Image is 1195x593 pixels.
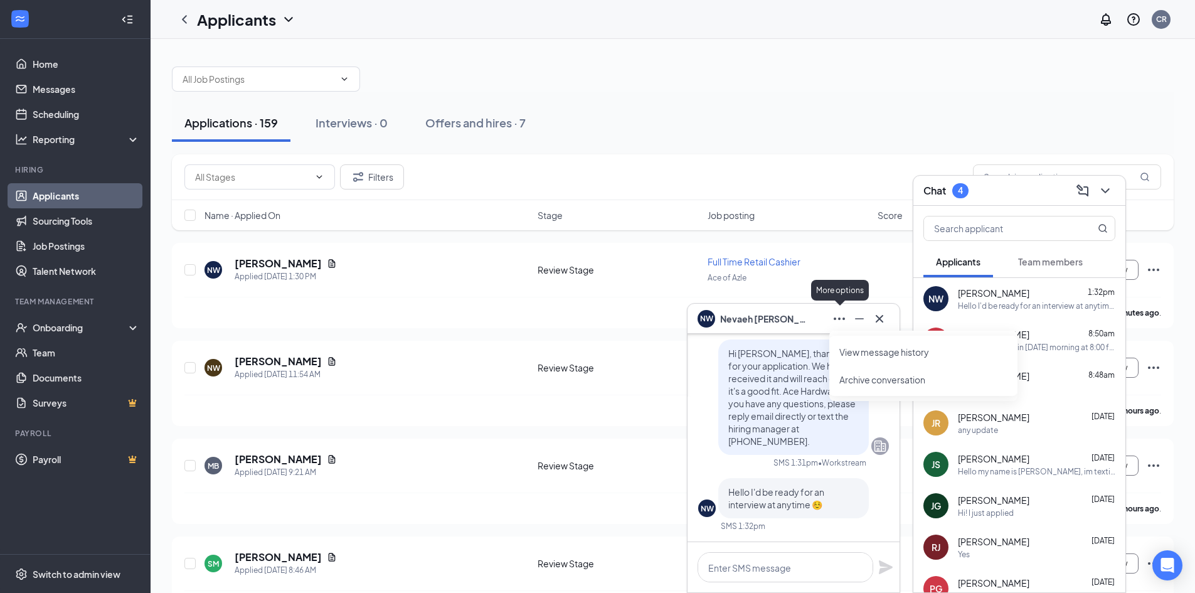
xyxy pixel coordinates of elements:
svg: WorkstreamLogo [14,13,26,25]
div: SMS 1:32pm [721,521,765,532]
span: [DATE] [1091,577,1115,587]
span: 1:32pm [1088,287,1115,297]
button: ChevronDown [1095,181,1115,201]
a: Messages [33,77,140,102]
span: [PERSON_NAME] [958,535,1029,548]
span: 8:48am [1088,370,1115,380]
a: Job Postings [33,233,140,259]
span: [DATE] [1091,536,1115,545]
a: Home [33,51,140,77]
div: Team Management [15,296,137,307]
div: Interviews · 0 [316,115,388,131]
div: SMS 1:31pm [773,457,818,468]
span: Full Time Retail Cashier [708,256,800,267]
svg: ChevronDown [339,74,349,84]
div: Hi! I just applied [958,508,1014,518]
svg: Minimize [852,311,867,326]
span: • Workstream [818,457,866,468]
span: [PERSON_NAME] [958,494,1029,506]
a: Team [33,340,140,365]
div: CR [1156,14,1167,24]
svg: Ellipses [1146,458,1161,473]
div: Applied [DATE] 11:54 AM [235,368,337,381]
svg: Notifications [1098,12,1113,27]
div: NW [701,503,714,514]
a: Scheduling [33,102,140,127]
span: Stage [538,209,563,222]
h1: Applicants [197,9,276,30]
div: Reporting [33,133,141,146]
div: 4 [958,185,963,196]
svg: Ellipses [1146,360,1161,375]
span: Applicants [936,256,980,267]
button: Ellipses [829,309,849,329]
span: [PERSON_NAME] [958,287,1029,299]
span: Team members [1018,256,1083,267]
svg: ChevronDown [314,172,324,182]
span: [PERSON_NAME] [958,452,1029,465]
h3: Chat [923,184,946,198]
span: [DATE] [1091,453,1115,462]
div: Applied [DATE] 9:21 AM [235,466,337,479]
input: All Job Postings [183,72,334,86]
svg: ComposeMessage [1075,183,1090,198]
svg: ChevronDown [1098,183,1113,198]
div: Could you come in [DATE] morning at 8:00 for an interview? [958,342,1115,353]
svg: Collapse [121,13,134,26]
div: Applied [DATE] 1:30 PM [235,270,337,283]
svg: Plane [878,560,893,575]
input: Search in applications [973,164,1161,190]
div: Hello I'd be ready for an interview at anytime ☺️ [958,301,1115,311]
span: [DATE] [1091,412,1115,421]
a: PayrollCrown [33,447,140,472]
svg: Cross [872,311,887,326]
div: JR [932,417,940,429]
span: Hello I'd be ready for an interview at anytime ☺️ [728,486,824,510]
span: Score [878,209,903,222]
input: All Stages [195,170,309,184]
div: Switch to admin view [33,568,120,580]
div: JS [932,458,940,471]
h5: [PERSON_NAME] [235,257,322,270]
div: Review Stage [538,557,700,570]
b: 2 hours ago [1118,406,1159,415]
b: 4 hours ago [1118,504,1159,513]
div: Yes [958,549,970,560]
span: Ace of Azle [708,273,746,282]
svg: Document [327,454,337,464]
button: Filter Filters [340,164,404,190]
a: SurveysCrown [33,390,140,415]
h5: [PERSON_NAME] [235,452,322,466]
svg: Ellipses [832,311,847,326]
a: Documents [33,365,140,390]
div: Review Stage [538,264,700,276]
svg: UserCheck [15,321,28,334]
svg: Company [873,439,888,454]
svg: ChevronDown [281,12,296,27]
div: Review Stage [538,361,700,374]
div: Applications · 159 [184,115,278,131]
svg: Ellipses [1146,262,1161,277]
button: ComposeMessage [1073,181,1093,201]
a: Applicants [33,183,140,208]
span: [DATE] [1091,494,1115,504]
div: NW [928,292,943,305]
div: More options [811,280,869,301]
div: Hiring [15,164,137,175]
div: MB [208,461,219,471]
svg: Filter [351,169,366,184]
button: Minimize [849,309,869,329]
div: any update [958,425,998,435]
div: Review Stage [538,459,700,472]
div: RJ [932,541,940,553]
div: Onboarding [33,321,129,334]
span: Job posting [708,209,755,222]
span: Nevaeh [PERSON_NAME] [720,312,808,326]
a: ChevronLeft [177,12,192,27]
div: Applied [DATE] 8:46 AM [235,564,337,577]
a: Sourcing Tools [33,208,140,233]
div: NW [207,265,220,275]
h5: [PERSON_NAME] [235,355,322,368]
div: Open Intercom Messenger [1152,550,1182,580]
